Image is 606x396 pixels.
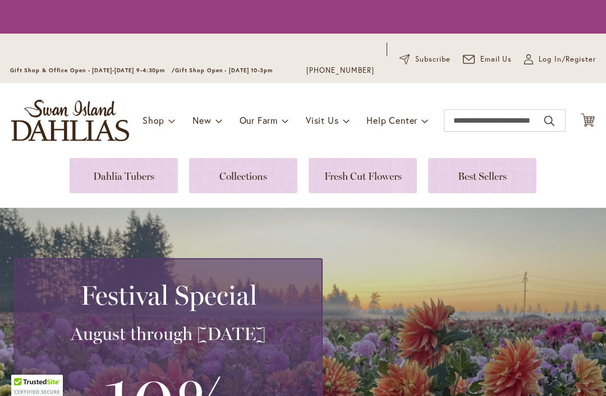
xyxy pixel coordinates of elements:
[463,54,512,65] a: Email Us
[366,114,417,126] span: Help Center
[192,114,211,126] span: New
[306,114,338,126] span: Visit Us
[175,67,273,74] span: Gift Shop Open - [DATE] 10-3pm
[240,114,278,126] span: Our Farm
[306,65,374,76] a: [PHONE_NUMBER]
[415,54,451,65] span: Subscribe
[11,100,129,141] a: store logo
[544,112,554,130] button: Search
[524,54,596,65] a: Log In/Register
[400,54,451,65] a: Subscribe
[539,54,596,65] span: Log In/Register
[143,114,164,126] span: Shop
[10,67,175,74] span: Gift Shop & Office Open - [DATE]-[DATE] 9-4:30pm /
[29,323,308,345] h3: August through [DATE]
[480,54,512,65] span: Email Us
[29,279,308,311] h2: Festival Special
